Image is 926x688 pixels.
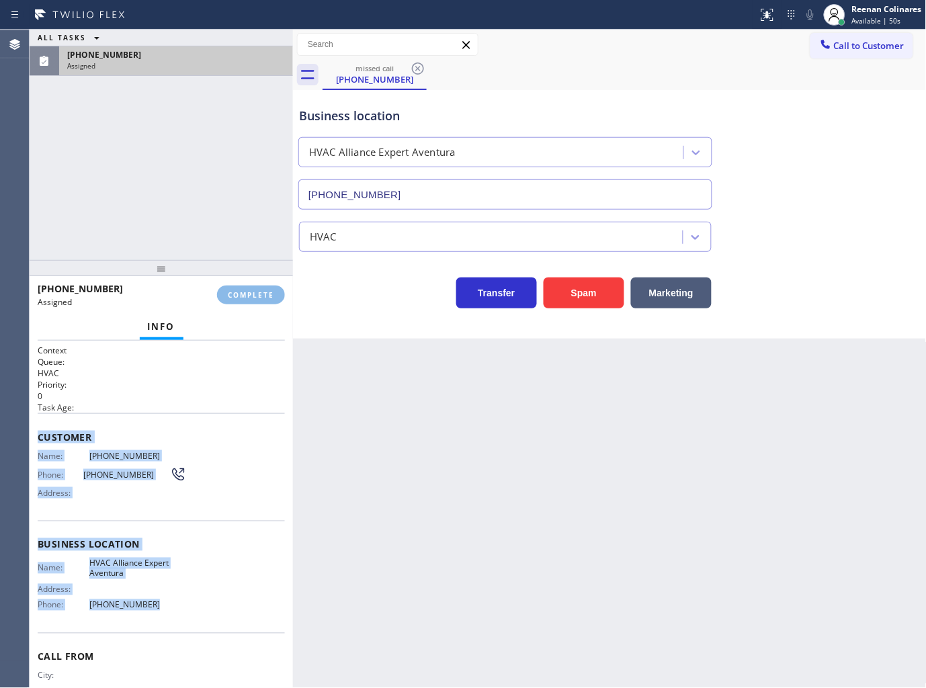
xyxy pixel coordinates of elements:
span: [PHONE_NUMBER] [67,49,141,60]
span: Available | 50s [852,16,901,26]
span: Call to Customer [834,40,904,52]
span: [PHONE_NUMBER] [89,451,186,461]
h2: Task Age: [38,402,285,413]
div: (689) 208-3019 [324,60,425,89]
span: Address: [38,585,89,595]
div: Reenan Colinares [852,3,922,15]
span: Info [148,320,175,333]
div: HVAC [310,229,337,245]
div: Business location [299,107,712,125]
button: Mute [801,5,820,24]
span: HVAC Alliance Expert Aventura [89,558,186,579]
span: Phone: [38,600,89,610]
span: [PHONE_NUMBER] [89,600,186,610]
span: Business location [38,538,285,551]
span: [PHONE_NUMBER] [83,470,169,480]
button: ALL TASKS [30,30,113,46]
span: Address: [38,488,89,498]
div: missed call [324,63,425,73]
div: [PHONE_NUMBER] [324,73,425,85]
span: Name: [38,563,89,573]
button: COMPLETE [217,286,285,304]
span: City: [38,671,89,681]
h2: Queue: [38,356,285,368]
input: Phone Number [298,179,712,210]
span: Assigned [67,61,95,71]
span: Name: [38,451,89,461]
h2: Priority: [38,379,285,390]
button: Transfer [456,277,537,308]
h1: Context [38,345,285,356]
p: 0 [38,390,285,402]
span: Phone: [38,470,83,480]
button: Call to Customer [810,33,913,58]
button: Marketing [631,277,712,308]
span: Call From [38,650,285,663]
p: HVAC [38,368,285,379]
input: Search [298,34,478,55]
span: COMPLETE [228,290,274,300]
button: Spam [544,277,624,308]
span: ALL TASKS [38,33,86,42]
span: [PHONE_NUMBER] [38,282,123,295]
button: Info [140,314,183,340]
div: HVAC Alliance Expert Aventura [309,145,456,161]
span: Assigned [38,296,72,308]
span: Customer [38,431,285,443]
